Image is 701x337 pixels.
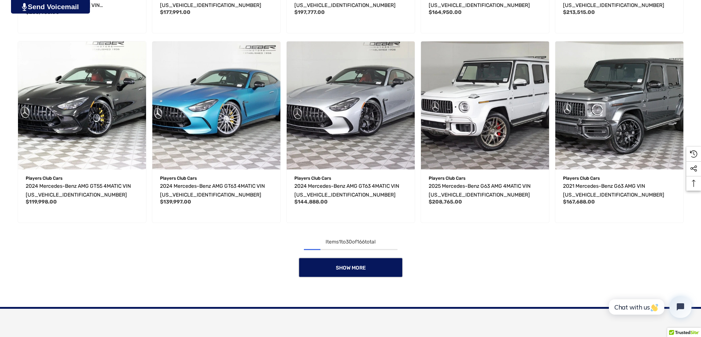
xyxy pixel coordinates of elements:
[26,199,57,205] span: $119,998.00
[26,183,131,198] span: 2024 Mercedes-Benz AMG GT55 4MATIC VIN [US_VEHICLE_IDENTIFICATION_NUMBER]
[429,183,531,198] span: 2025 Mercedes-Benz G63 AMG 4MATIC VIN [US_VEHICLE_IDENTIFICATION_NUMBER]
[601,290,698,324] iframe: Tidio Chat
[15,238,686,278] nav: pagination
[294,183,399,198] span: 2024 Mercedes-Benz AMG GT63 4MATIC VIN [US_VEHICLE_IDENTIFICATION_NUMBER]
[563,183,664,198] span: 2021 Mercedes-Benz G63 AMG VIN [US_VEHICLE_IDENTIFICATION_NUMBER]
[294,173,407,183] p: Players Club Cars
[15,238,686,246] div: Items to of total
[421,41,549,169] img: For Sale: 2025 Mercedes-Benz G63 AMG 4MATIC VIN W1NWH5AB7SX041079
[294,199,328,205] span: $144,888.00
[563,199,595,205] span: $167,688.00
[686,180,701,187] svg: Top
[152,41,280,169] img: For Sale: 2024 Mercedes-Benz AMG GT63 4MATIC VIN W1KRJ7JB0RF001906
[294,9,325,15] span: $197,777.00
[160,183,265,198] span: 2024 Mercedes-Benz AMG GT63 4MATIC VIN [US_VEHICLE_IDENTIFICATION_NUMBER]
[357,239,365,245] span: 166
[421,41,549,169] a: 2025 Mercedes-Benz G63 AMG 4MATIC VIN W1NWH5AB7SX041079,$208,765.00
[298,257,403,278] a: Show More
[26,182,138,199] a: 2024 Mercedes-Benz AMG GT55 4MATIC VIN W1KRJ8AB8RF000444,$119,998.00
[690,165,697,172] svg: Social Media
[429,173,541,183] p: Players Club Cars
[18,41,146,169] a: 2024 Mercedes-Benz AMG GT55 4MATIC VIN W1KRJ8AB8RF000444,$119,998.00
[160,173,273,183] p: Players Club Cars
[429,182,541,199] a: 2025 Mercedes-Benz G63 AMG 4MATIC VIN W1NWH5AB7SX041079,$208,765.00
[555,41,683,169] a: 2021 Mercedes-Benz G63 AMG VIN W1NYC7HJ1MX421599,$167,688.00
[160,182,273,199] a: 2024 Mercedes-Benz AMG GT63 4MATIC VIN W1KRJ7JB0RF001906,$139,997.00
[563,182,676,199] a: 2021 Mercedes-Benz G63 AMG VIN W1NYC7HJ1MX421599,$167,688.00
[339,239,341,245] span: 1
[160,9,190,15] span: $177,991.00
[294,182,407,199] a: 2024 Mercedes-Benz AMG GT63 4MATIC VIN W1KRJ7JB0RF000528,$144,888.00
[287,41,415,169] a: 2024 Mercedes-Benz AMG GT63 4MATIC VIN W1KRJ7JB0RF000528,$144,888.00
[22,3,27,11] img: PjwhLS0gR2VuZXJhdG9yOiBHcmF2aXQuaW8gLS0+PHN2ZyB4bWxucz0iaHR0cDovL3d3dy53My5vcmcvMjAwMC9zdmciIHhtb...
[429,9,462,15] span: $164,950.00
[429,199,462,205] span: $208,765.00
[160,199,191,205] span: $139,997.00
[335,265,366,271] span: Show More
[18,41,146,169] img: For Sale: 2024 Mercedes-Benz AMG GT55 4MATIC VIN W1KRJ8AB8RF000444
[26,173,138,183] p: Players Club Cars
[346,239,352,245] span: 30
[690,150,697,158] svg: Recently Viewed
[287,41,415,169] img: For Sale: 2024 Mercedes-Benz AMG GT63 4MATIC VIN W1KRJ7JB0RF000528
[563,173,676,183] p: Players Club Cars
[152,41,280,169] a: 2024 Mercedes-Benz AMG GT63 4MATIC VIN W1KRJ7JB0RF001906,$139,997.00
[555,41,683,169] img: For Sale: 2021 Mercedes-Benz G63 AMG VIN W1NYC7HJ1MX421599
[563,9,595,15] span: $213,515.00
